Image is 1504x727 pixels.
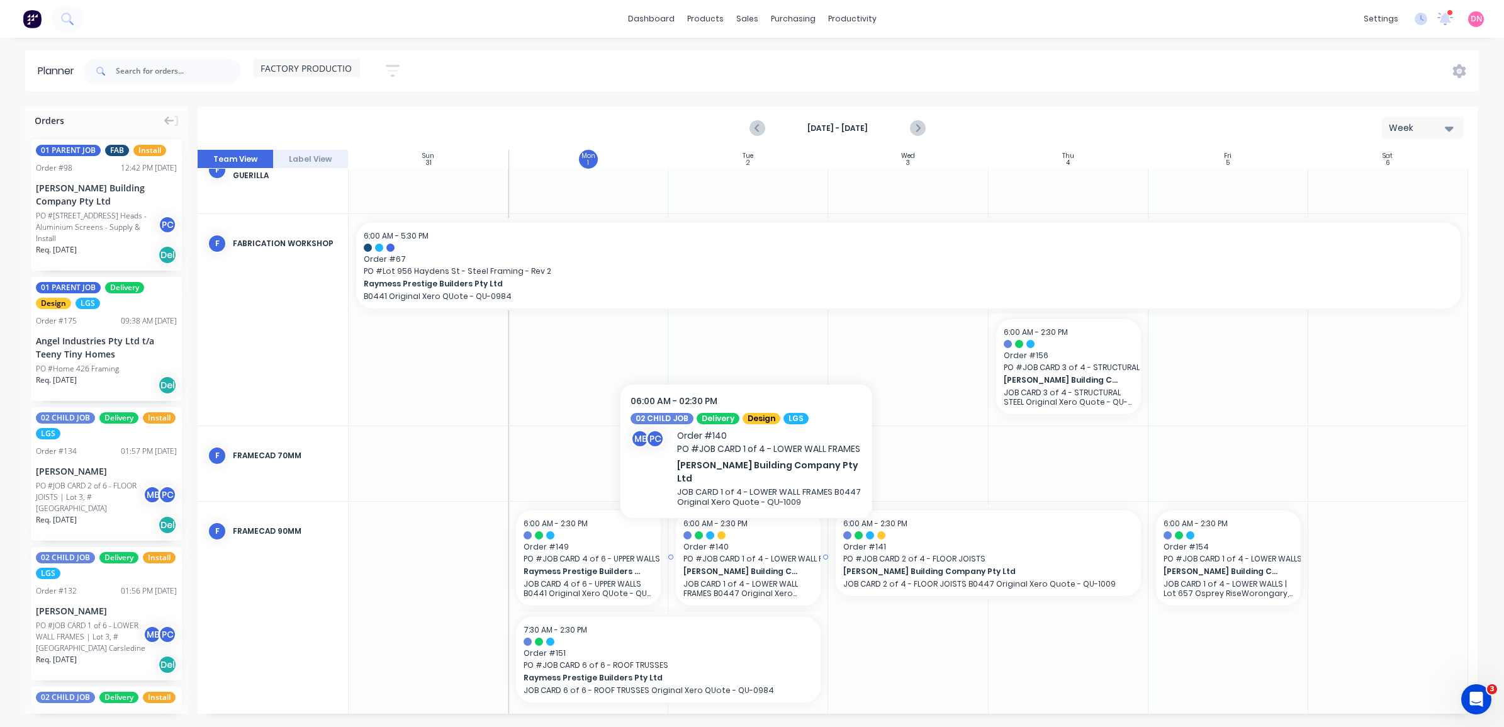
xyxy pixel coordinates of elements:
[198,150,273,169] button: Team View
[158,485,177,504] div: PC
[36,552,95,563] span: 02 CHILD JOB
[36,620,147,654] div: PO #JOB CARD 1 of 6 - LOWER WALL FRAMES | Lot 3, #[GEOGRAPHIC_DATA] Carsledine
[143,552,176,563] span: Install
[36,210,162,244] div: PO #[STREET_ADDRESS] Heads - Aluminium Screens - Supply & Install
[364,266,1453,277] span: PO # Lot 956 Haydens St - Steel Framing - Rev 2
[524,566,641,577] span: Raymess Prestige Builders Pty Ltd
[422,152,434,160] div: Sun
[1471,13,1482,25] span: DN
[36,145,101,156] span: 01 PARENT JOB
[36,568,60,579] span: LGS
[843,579,1133,589] p: JOB CARD 2 of 4 - FLOOR JOISTS B0447 Original Xero Quote - QU-1009
[99,552,138,563] span: Delivery
[524,685,813,695] p: JOB CARD 6 of 6 - ROOF TRUSSES Original Xero QUote - QU-0984
[158,215,177,234] div: PC
[1164,579,1293,598] p: JOB CARD 1 of 4 - LOWER WALLS | Lot 657 Osprey RiseWorongary, [GEOGRAPHIC_DATA]
[1164,566,1281,577] span: [PERSON_NAME] Building Company Pty Ltd
[143,692,176,703] span: Install
[524,624,587,635] span: 7:30 AM - 2:30 PM
[116,59,240,84] input: Search for orders...
[121,315,177,327] div: 09:38 AM [DATE]
[364,278,1344,290] span: Raymess Prestige Builders Pty Ltd
[36,244,77,256] span: Req. [DATE]
[99,412,138,424] span: Delivery
[36,282,101,293] span: 01 PARENT JOB
[36,181,177,208] div: [PERSON_NAME] Building Company Pty Ltd
[1461,684,1491,714] iframe: Intercom live chat
[524,553,653,565] span: PO # JOB CARD 4 of 6 - UPPER WALLS
[746,160,750,166] div: 2
[36,363,119,375] div: PO #Home 426 Framing
[76,298,100,309] span: LGS
[158,625,177,644] div: PC
[364,254,1453,265] span: Order # 67
[36,480,147,514] div: PO #JOB CARD 2 of 6 - FLOOR JOISTS | Lot 3, #[GEOGRAPHIC_DATA]
[524,541,653,553] span: Order # 149
[158,245,177,264] div: Del
[121,162,177,174] div: 12:42 PM [DATE]
[158,376,177,395] div: Del
[143,625,162,644] div: ME
[1004,350,1133,361] span: Order # 156
[38,64,81,79] div: Planner
[1164,518,1228,529] span: 6:00 AM - 2:30 PM
[36,604,177,617] div: [PERSON_NAME]
[1383,152,1393,160] div: Sat
[36,654,77,665] span: Req. [DATE]
[233,526,338,537] div: FRAMECAD 90mm
[364,230,429,241] span: 6:00 AM - 5:30 PM
[105,145,129,156] span: FAB
[158,655,177,674] div: Del
[622,9,681,28] a: dashboard
[36,375,77,386] span: Req. [DATE]
[1226,160,1230,166] div: 5
[524,579,653,598] p: JOB CARD 4 of 6 - UPPER WALLS B0441 Original Xero QUote - QU-0984
[524,648,813,659] span: Order # 151
[261,62,359,75] span: FACTORY PRODUCTION
[208,522,227,541] div: F
[581,152,595,160] div: Mon
[36,298,71,309] span: Design
[425,160,432,166] div: 31
[35,114,64,127] span: Orders
[36,446,77,457] div: Order # 134
[1386,160,1390,166] div: 6
[233,238,338,249] div: FABRICATION WORKSHOP
[681,9,730,28] div: products
[233,450,338,461] div: FRAMECAD 70mm
[1389,121,1447,135] div: Week
[36,692,95,703] span: 02 CHILD JOB
[133,145,166,156] span: Install
[1382,117,1464,139] button: Week
[683,566,800,577] span: [PERSON_NAME] Building Company Pty Ltd
[1004,388,1133,407] p: JOB CARD 3 of 4 - STRUCTURAL STEEL Original Xero Quote - QU-1032
[1357,9,1405,28] div: settings
[843,553,1133,565] span: PO # JOB CARD 2 of 4 - FLOOR JOISTS
[36,465,177,478] div: [PERSON_NAME]
[1004,362,1133,373] span: PO # JOB CARD 3 of 4 - STRUCTURAL STEEL
[121,585,177,597] div: 01:56 PM [DATE]
[1487,684,1497,694] span: 3
[843,566,1104,577] span: [PERSON_NAME] Building Company Pty Ltd
[765,9,822,28] div: purchasing
[208,234,227,253] div: F
[364,291,1453,301] p: B0441 Original Xero QUote - QU-0984
[105,282,144,293] span: Delivery
[524,660,813,671] span: PO # JOB CARD 6 of 6 - ROOF TRUSSES
[23,9,42,28] img: Factory
[1066,160,1070,166] div: 4
[683,518,748,529] span: 6:00 AM - 2:30 PM
[524,518,588,529] span: 6:00 AM - 2:30 PM
[683,541,813,553] span: Order # 140
[36,585,77,597] div: Order # 132
[143,485,162,504] div: ME
[36,428,60,439] span: LGS
[36,514,77,526] span: Req. [DATE]
[730,9,765,28] div: sales
[143,412,176,424] span: Install
[99,692,138,703] span: Delivery
[208,446,227,465] div: F
[587,160,589,166] div: 1
[843,541,1133,553] span: Order # 141
[743,152,753,160] div: Tue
